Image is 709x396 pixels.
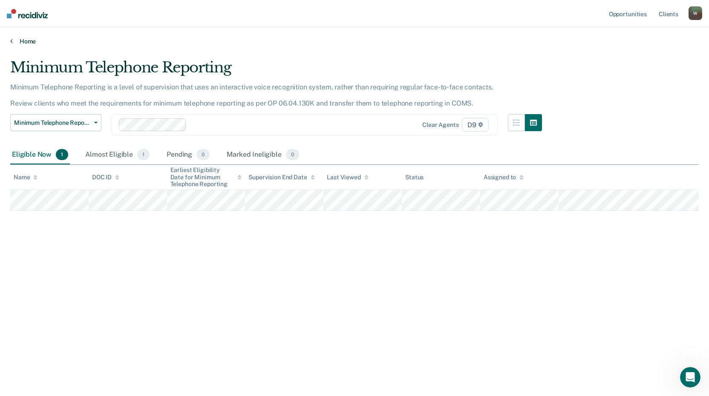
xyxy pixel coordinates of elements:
[10,83,493,107] p: Minimum Telephone Reporting is a level of supervision that uses an interactive voice recognition ...
[327,174,368,181] div: Last Viewed
[7,9,48,18] img: Recidiviz
[422,121,458,129] div: Clear agents
[248,174,314,181] div: Supervision End Date
[680,367,700,387] iframe: Intercom live chat
[84,146,151,164] div: Almost Eligible1
[484,174,524,181] div: Assigned to
[196,149,210,160] span: 0
[14,174,37,181] div: Name
[14,119,91,126] span: Minimum Telephone Reporting
[165,146,211,164] div: Pending0
[286,149,299,160] span: 0
[405,174,424,181] div: Status
[225,146,301,164] div: Marked Ineligible0
[10,114,101,131] button: Minimum Telephone Reporting
[137,149,150,160] span: 1
[170,166,242,188] div: Earliest Eligibility Date for Minimum Telephone Reporting
[462,118,489,132] span: D9
[10,59,542,83] div: Minimum Telephone Reporting
[56,149,68,160] span: 1
[92,174,119,181] div: DOC ID
[689,6,702,20] button: W
[10,146,70,164] div: Eligible Now1
[10,37,699,45] a: Home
